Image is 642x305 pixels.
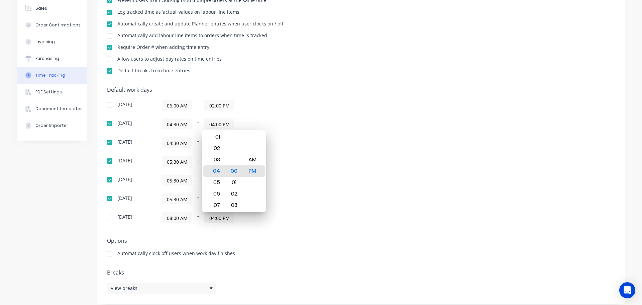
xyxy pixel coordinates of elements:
div: - [162,194,329,204]
input: Start [162,138,192,148]
div: Automatically add labour line items to orders when time is tracked [117,33,267,38]
div: 01 [226,177,242,188]
div: [DATE] [117,140,132,144]
div: Deduct breaks from time entries [117,68,190,73]
input: Start [162,175,192,185]
div: 05 [208,177,224,188]
div: - [162,175,329,185]
button: Order Confirmations [17,17,87,33]
input: Start [162,156,192,166]
div: Order Confirmations [35,22,81,28]
input: Start [162,194,192,204]
div: Document templates [35,106,83,112]
div: [DATE] [117,158,132,163]
button: PDF Settings [17,84,87,100]
div: Automatically clock off users when work day finishes [117,251,235,256]
div: 02 [208,143,224,154]
button: Time Tracking [17,67,87,84]
div: 00 [226,165,242,177]
div: [DATE] [117,177,132,182]
div: - [162,156,329,167]
div: [DATE] [117,102,132,107]
input: Finish [205,119,234,129]
div: - [162,137,329,148]
div: [DATE] [117,121,132,126]
div: 03 [208,154,224,165]
div: [DATE] [117,215,132,219]
button: Invoicing [17,33,87,50]
h5: Default work days [107,87,615,93]
div: Sales [35,5,47,11]
div: Purchasing [35,56,59,62]
div: Log tracked time as ‘actual’ values on labour line items [117,10,239,14]
div: Time Tracking [35,72,65,78]
input: Start [162,119,192,129]
div: PM [244,165,261,177]
div: AM [244,154,261,165]
div: Invoicing [35,39,55,45]
button: Purchasing [17,50,87,67]
div: Minute [225,130,243,212]
div: 06 [208,188,224,200]
div: - [162,119,329,129]
div: PDF Settings [35,89,62,95]
input: Start [162,213,192,223]
input: Start [162,100,192,110]
input: Finish [205,100,234,110]
div: - [162,212,329,223]
h5: Options [107,238,615,244]
div: - [162,100,329,110]
div: Allow users to adjust pay rates on time entries [117,57,222,61]
div: Require Order # when adding time entry [117,45,209,50]
div: 04 [208,165,224,177]
button: Document templates [17,100,87,117]
div: Automatically create and update Planner entries when user clocks on / off [117,21,284,26]
button: Order Importer [17,117,87,134]
div: Open Intercom Messenger [619,282,635,298]
h5: Breaks [107,270,615,276]
div: 07 [208,200,224,211]
div: 02 [226,188,242,200]
div: 01 [208,131,224,143]
div: 03 [226,200,242,211]
span: View breaks [111,285,137,292]
div: Order Importer [35,123,68,129]
input: Finish [205,213,234,223]
div: [DATE] [117,196,132,201]
div: Hour [207,130,225,212]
